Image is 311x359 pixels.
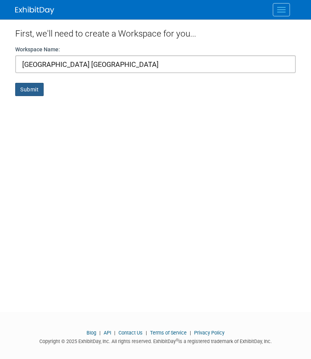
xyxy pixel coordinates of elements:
button: Menu [273,3,290,16]
span: | [144,330,149,336]
sup: ® [176,338,178,342]
a: API [104,330,111,336]
img: ExhibitDay [15,7,54,14]
a: Terms of Service [150,330,187,336]
a: Blog [87,330,96,336]
a: Privacy Policy [194,330,224,336]
span: | [112,330,117,336]
label: Workspace Name: [15,46,60,53]
a: Contact Us [118,330,143,336]
span: | [188,330,193,336]
button: Submit [15,83,44,96]
div: First, we'll need to create a Workspace for you... [15,19,296,46]
span: | [97,330,102,336]
input: Name of your organization [15,55,296,73]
